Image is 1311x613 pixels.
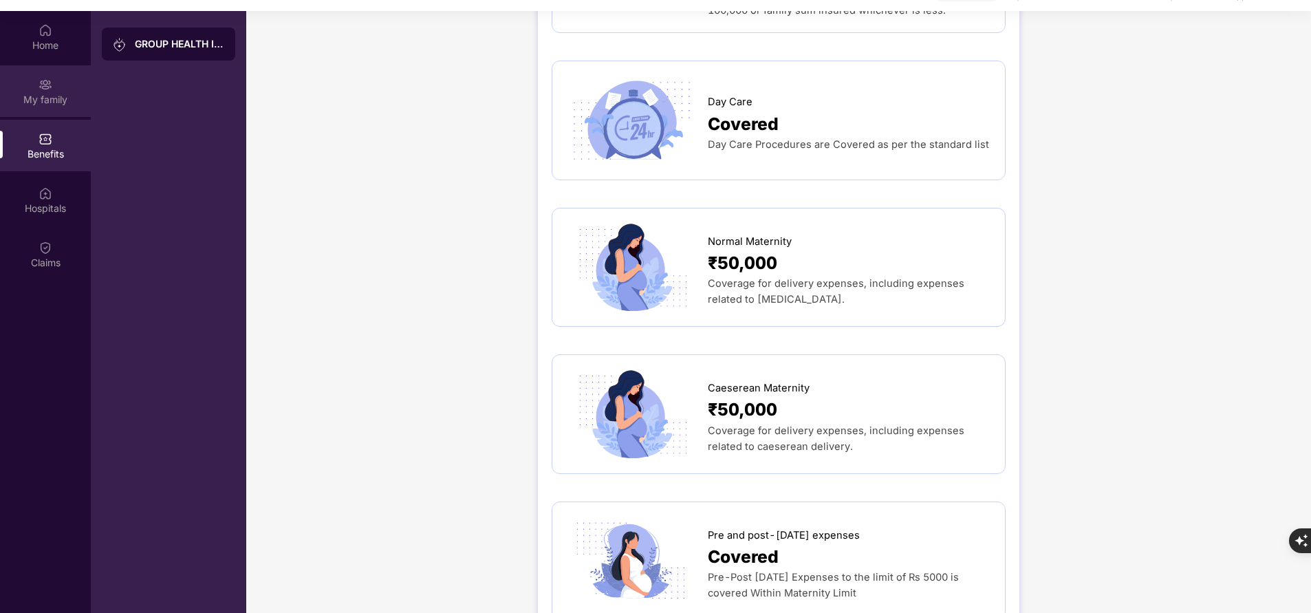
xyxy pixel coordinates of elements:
span: Covered [708,544,779,570]
img: svg+xml;base64,PHN2ZyBpZD0iSG9zcGl0YWxzIiB4bWxucz0iaHR0cDovL3d3dy53My5vcmcvMjAwMC9zdmciIHdpZHRoPS... [39,186,52,200]
img: icon [566,222,696,313]
span: Covered [708,111,779,138]
span: Day Care [708,94,752,110]
img: svg+xml;base64,PHN2ZyBpZD0iSG9tZSIgeG1sbnM9Imh0dHA6Ly93d3cudzMub3JnLzIwMDAvc3ZnIiB3aWR0aD0iMjAiIG... [39,23,52,37]
img: icon [566,516,696,607]
span: ₹50,000 [708,250,777,277]
span: Day Care Procedures are Covered as per the standard list [708,138,989,151]
span: Pre-Post [DATE] Expenses to the limit of Rs 5000 is covered Within Maternity Limit [708,571,959,599]
span: Pre and post-[DATE] expenses [708,528,860,544]
img: svg+xml;base64,PHN2ZyBpZD0iQmVuZWZpdHMiIHhtbG5zPSJodHRwOi8vd3d3LnczLm9yZy8yMDAwL3N2ZyIgd2lkdGg9Ij... [39,132,52,146]
span: Normal Maternity [708,234,792,250]
img: svg+xml;base64,PHN2ZyB3aWR0aD0iMjAiIGhlaWdodD0iMjAiIHZpZXdCb3g9IjAgMCAyMCAyMCIgZmlsbD0ibm9uZSIgeG... [113,38,127,52]
img: svg+xml;base64,PHN2ZyB3aWR0aD0iMjAiIGhlaWdodD0iMjAiIHZpZXdCb3g9IjAgMCAyMCAyMCIgZmlsbD0ibm9uZSIgeG... [39,78,52,92]
span: ₹50,000 [708,396,777,423]
img: svg+xml;base64,PHN2ZyBpZD0iQ2xhaW0iIHhtbG5zPSJodHRwOi8vd3d3LnczLm9yZy8yMDAwL3N2ZyIgd2lkdGg9IjIwIi... [39,241,52,255]
span: Coverage for delivery expenses, including expenses related to [MEDICAL_DATA]. [708,277,964,305]
div: GROUP HEALTH INSURANCE [135,37,224,51]
span: Coverage for delivery expenses, including expenses related to caeserean delivery. [708,424,964,453]
img: icon [566,75,696,166]
span: Caeserean Maternity [708,380,810,396]
img: icon [566,369,696,460]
